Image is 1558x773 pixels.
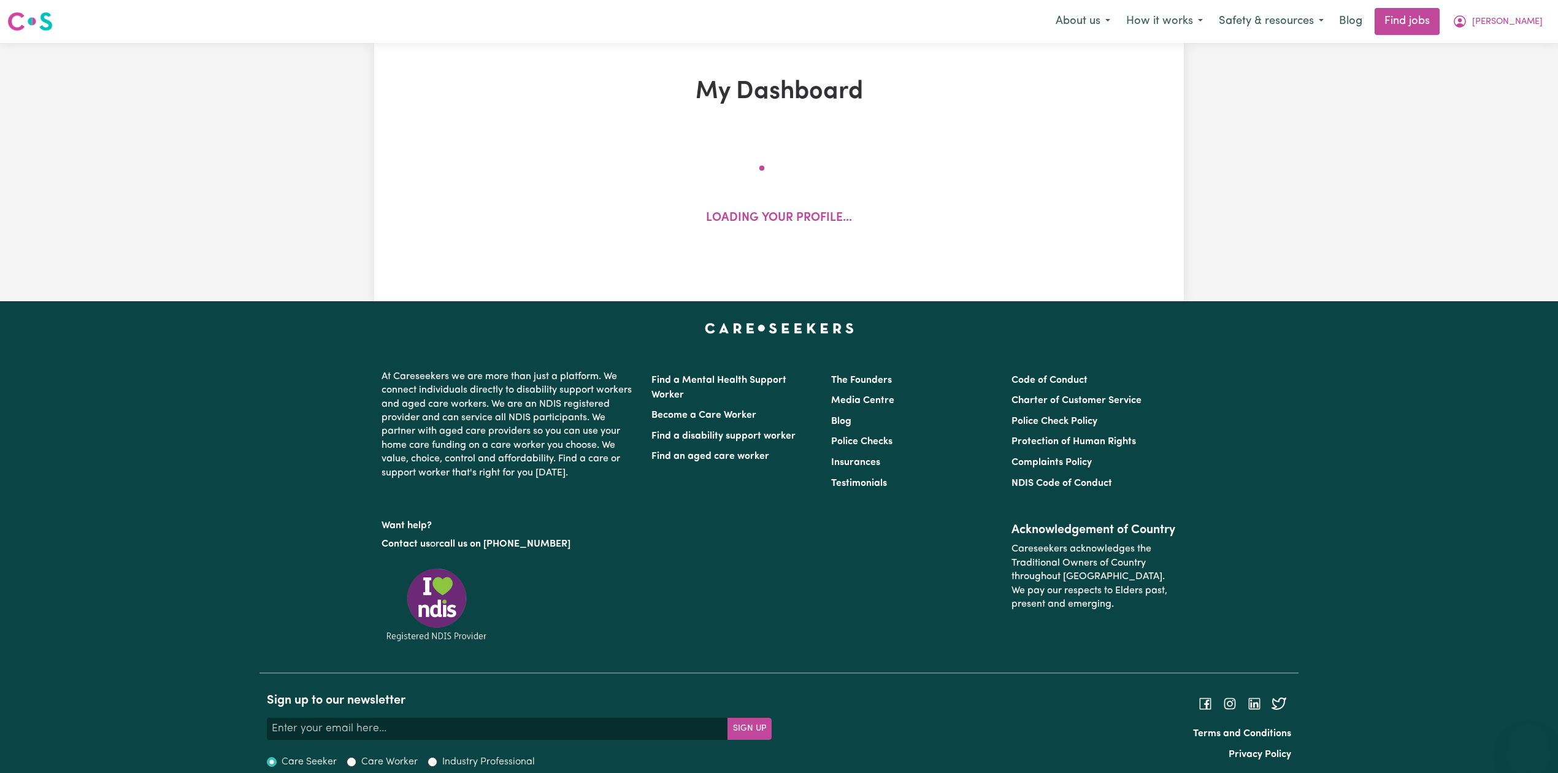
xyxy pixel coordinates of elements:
a: Blog [1332,8,1370,35]
p: Want help? [382,514,637,533]
img: Registered NDIS provider [382,566,492,643]
label: Industry Professional [442,755,535,769]
label: Care Seeker [282,755,337,769]
a: NDIS Code of Conduct [1011,479,1112,488]
a: Find a Mental Health Support Worker [651,375,786,400]
a: Follow Careseekers on Instagram [1222,699,1237,709]
h1: My Dashboard [516,77,1042,107]
a: Follow Careseekers on Twitter [1272,699,1286,709]
a: Find a disability support worker [651,431,796,441]
p: Careseekers acknowledges the Traditional Owners of Country throughout [GEOGRAPHIC_DATA]. We pay o... [1011,537,1176,616]
h2: Sign up to our newsletter [267,693,772,708]
a: Media Centre [831,396,894,406]
p: or [382,533,637,556]
button: My Account [1445,9,1551,34]
a: Insurances [831,458,880,467]
button: Subscribe [727,718,772,740]
a: Find an aged care worker [651,452,769,461]
span: [PERSON_NAME] [1472,15,1543,29]
a: Careseekers logo [7,7,53,36]
p: At Careseekers we are more than just a platform. We connect individuals directly to disability su... [382,365,637,485]
a: The Founders [831,375,892,385]
a: Blog [831,417,851,426]
a: Follow Careseekers on Facebook [1198,699,1213,709]
button: Safety & resources [1211,9,1332,34]
a: Testimonials [831,479,887,488]
a: Find jobs [1375,8,1440,35]
a: Code of Conduct [1011,375,1088,385]
a: Become a Care Worker [651,410,756,420]
a: Complaints Policy [1011,458,1092,467]
a: Police Checks [831,437,892,447]
label: Care Worker [361,755,418,769]
a: Charter of Customer Service [1011,396,1142,406]
iframe: Button to launch messaging window [1509,724,1548,763]
a: Contact us [382,539,430,549]
a: Follow Careseekers on LinkedIn [1247,699,1262,709]
a: Police Check Policy [1011,417,1097,426]
img: Careseekers logo [7,10,53,33]
p: Loading your profile... [706,210,852,228]
a: Careseekers home page [705,323,854,333]
button: About us [1048,9,1118,34]
button: How it works [1118,9,1211,34]
a: call us on [PHONE_NUMBER] [439,539,570,549]
a: Privacy Policy [1229,750,1291,760]
h2: Acknowledgement of Country [1011,523,1176,537]
input: Enter your email here... [267,718,728,740]
a: Terms and Conditions [1193,729,1291,739]
a: Protection of Human Rights [1011,437,1136,447]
